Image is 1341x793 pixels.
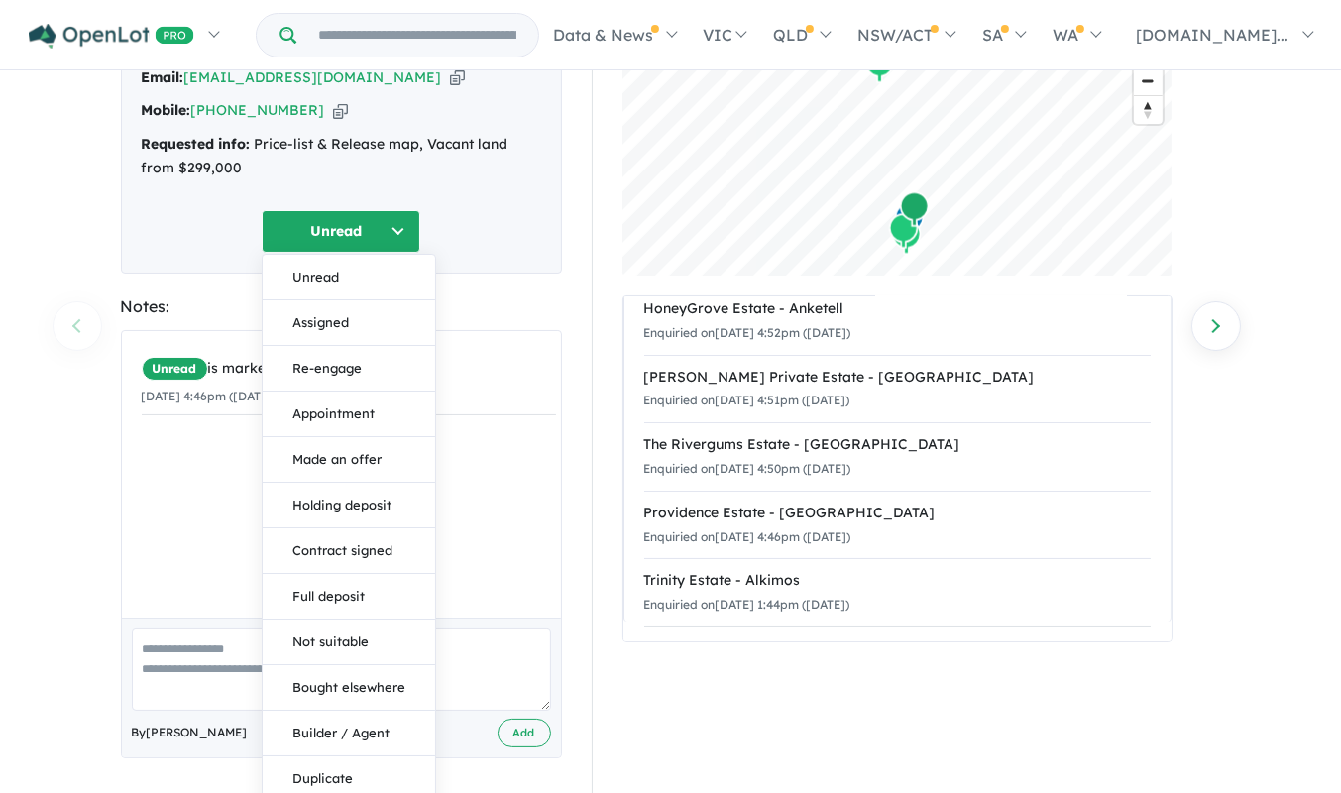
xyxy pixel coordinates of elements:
[622,28,1173,276] canvas: Map
[300,14,534,57] input: Try estate name, suburb, builder or developer
[333,100,348,121] button: Copy
[142,357,208,381] span: Unread
[644,393,850,407] small: Enquiried on [DATE] 4:51pm ([DATE])
[644,287,1151,356] a: HoneyGrove Estate - AnketellEnquiried on[DATE] 4:52pm ([DATE])
[644,597,850,612] small: Enquiried on [DATE] 1:44pm ([DATE])
[1134,95,1163,124] button: Reset bearing to north
[263,528,435,574] button: Contract signed
[263,574,435,620] button: Full deposit
[1134,66,1163,95] button: Zoom out
[263,300,435,346] button: Assigned
[644,529,851,544] small: Enquiried on [DATE] 4:46pm ([DATE])
[191,101,325,119] a: [PHONE_NUMBER]
[498,719,551,747] button: Add
[263,346,435,392] button: Re-engage
[644,569,1151,593] div: Trinity Estate - Alkimos
[644,355,1151,424] a: [PERSON_NAME] Private Estate - [GEOGRAPHIC_DATA]Enquiried on[DATE] 4:51pm ([DATE])
[644,433,1151,457] div: The Rivergums Estate - [GEOGRAPHIC_DATA]
[142,357,556,381] div: is marked.
[891,219,921,256] div: Map marker
[263,437,435,483] button: Made an offer
[894,202,924,239] div: Map marker
[263,665,435,711] button: Bought elsewhere
[644,297,1151,321] div: HoneyGrove Estate - Anketell
[1136,25,1288,45] span: [DOMAIN_NAME]...
[263,392,435,437] button: Appointment
[262,210,420,253] button: Unread
[644,366,1151,390] div: [PERSON_NAME] Private Estate - [GEOGRAPHIC_DATA]
[899,191,929,228] div: Map marker
[644,461,851,476] small: Enquiried on [DATE] 4:50pm ([DATE])
[644,558,1151,627] a: Trinity Estate - AlkimosEnquiried on[DATE] 1:44pm ([DATE])
[142,68,184,86] strong: Email:
[263,255,435,300] button: Unread
[644,502,1151,525] div: Providence Estate - [GEOGRAPHIC_DATA]
[142,135,251,153] strong: Requested info:
[263,620,435,665] button: Not suitable
[644,491,1151,560] a: Providence Estate - [GEOGRAPHIC_DATA]Enquiried on[DATE] 4:46pm ([DATE])
[142,389,278,403] small: [DATE] 4:46pm ([DATE])
[1134,67,1163,95] span: Zoom out
[142,133,541,180] div: Price-list & Release map, Vacant land from $299,000
[644,422,1151,492] a: The Rivergums Estate - [GEOGRAPHIC_DATA]Enquiried on[DATE] 4:50pm ([DATE])
[121,293,562,320] div: Notes:
[29,24,194,49] img: Openlot PRO Logo White
[450,67,465,88] button: Copy
[132,723,248,742] span: By [PERSON_NAME]
[142,101,191,119] strong: Mobile:
[263,483,435,528] button: Holding deposit
[888,213,918,250] div: Map marker
[263,711,435,756] button: Builder / Agent
[184,68,442,86] a: [EMAIL_ADDRESS][DOMAIN_NAME]
[1134,96,1163,124] span: Reset bearing to north
[644,325,851,340] small: Enquiried on [DATE] 4:52pm ([DATE])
